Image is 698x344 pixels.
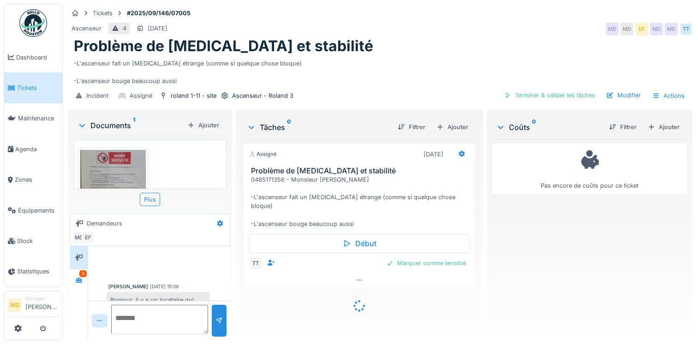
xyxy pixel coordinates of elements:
[18,206,59,215] span: Équipements
[532,122,536,133] sup: 0
[123,24,126,33] div: 4
[4,103,62,134] a: Maintenance
[140,193,160,206] div: Plus
[498,148,681,190] div: Pas encore de coûts pour ce ticket
[17,267,59,276] span: Statistiques
[4,225,62,256] a: Stock
[249,150,277,158] div: Assigné
[635,23,648,36] div: EF
[15,175,59,184] span: Zones
[17,237,59,245] span: Stock
[394,121,429,133] div: Filtrer
[496,122,602,133] div: Coûts
[79,270,87,277] div: 3
[8,295,59,317] a: MD Manager[PERSON_NAME]
[150,283,179,290] div: [DATE] 15:09
[86,91,108,100] div: Incident
[8,298,22,312] li: MD
[93,9,113,18] div: Tickets
[605,121,640,133] div: Filtrer
[4,195,62,225] a: Équipements
[107,292,210,335] div: Bonjour, il y a un locataire qui vient de nous signaler que l'ascenseur est toujours en panne
[148,24,167,33] div: [DATE]
[4,42,62,72] a: Dashboard
[4,165,62,195] a: Zones
[424,150,443,159] div: [DATE]
[232,91,293,100] div: Ascenseur - Roland 3
[108,283,148,290] div: [PERSON_NAME]
[16,53,59,62] span: Dashboard
[287,122,291,133] sup: 0
[650,23,663,36] div: MD
[500,89,599,101] div: Terminer & valider les tâches
[78,120,184,131] div: Documents
[80,150,146,240] img: 4g4ki4e20kpp6ng1godg2ouf3tx6
[249,257,262,270] div: TT
[133,120,135,131] sup: 1
[130,91,152,100] div: Assigné
[123,9,194,18] strong: #2025/09/146/07005
[72,24,101,33] div: Ascenseur
[87,219,122,228] div: Demandeurs
[620,23,633,36] div: MD
[72,231,85,244] div: MD
[171,91,216,100] div: roland 1-11 - site
[665,23,678,36] div: MD
[19,9,47,37] img: Badge_color-CXgf-gQk.svg
[648,89,689,102] div: Actions
[82,231,95,244] div: EF
[184,119,223,131] div: Ajouter
[74,55,687,86] div: -L'ascenseur fait un [MEDICAL_DATA] étrange (comme si quelque chose bloque) -L'ascenseur bouge be...
[251,175,471,228] div: 0485171356 - Monsieur [PERSON_NAME] -L'ascenseur fait un [MEDICAL_DATA] étrange (comme si quelque...
[606,23,619,36] div: MD
[18,114,59,123] span: Maintenance
[251,166,471,175] h3: Problème de [MEDICAL_DATA] et stabilité
[17,83,59,92] span: Tickets
[25,295,59,302] div: Manager
[25,295,59,315] li: [PERSON_NAME]
[15,145,59,154] span: Agenda
[433,121,472,133] div: Ajouter
[680,23,692,36] div: TT
[4,72,62,103] a: Tickets
[382,257,470,269] div: Marquer comme terminé
[4,134,62,164] a: Agenda
[247,122,390,133] div: Tâches
[603,89,644,101] div: Modifier
[4,256,62,287] a: Statistiques
[74,37,373,55] h1: Problème de [MEDICAL_DATA] et stabilité
[249,234,470,253] div: Début
[644,121,683,133] div: Ajouter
